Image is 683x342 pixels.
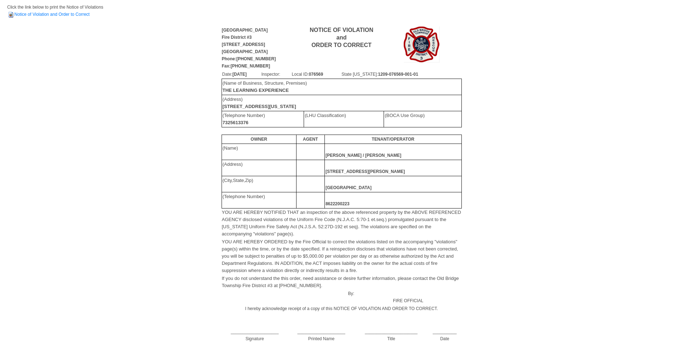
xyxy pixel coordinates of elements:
b: [DATE] [232,72,247,77]
font: (Telephone Number) [223,113,265,125]
b: NOTICE OF VIOLATION and ORDER TO CORRECT [310,27,373,48]
b: TENANT/OPERATOR [372,137,414,142]
td: FIRE OFFICIAL [355,290,461,305]
font: If you do not understand the this order, need assistance or desire further information, please co... [222,276,459,288]
span: Click the link below to print the Notice of Violations [7,5,103,17]
b: [GEOGRAPHIC_DATA] Fire District #3 [STREET_ADDRESS] [GEOGRAPHIC_DATA] Phone:[PHONE_NUMBER] Fax:[P... [222,28,276,69]
font: (Name) [223,145,238,151]
b: [STREET_ADDRESS][US_STATE] [223,104,296,109]
font: YOU ARE HEREBY ORDERED by the Fire Official to correct the violations listed on the accompanying ... [222,239,458,273]
b: [GEOGRAPHIC_DATA] [326,185,371,190]
b: 7325613376 [223,120,248,125]
font: (City,State,Zip) [223,178,253,183]
td: Local ID: [291,70,341,78]
td: By: [222,290,355,305]
font: (Address) [223,161,243,167]
b: THE LEARNING EXPERIENCE [223,88,289,93]
td: State [US_STATE]: [341,70,461,78]
font: (BOCA Use Group) [385,113,424,118]
font: (Telephone Number) [223,194,265,199]
b: AGENT [303,137,318,142]
font: (Name of Business, Structure, Premises) [223,80,307,93]
font: (Address) [223,97,296,109]
b: OWNER [251,137,267,142]
b: [STREET_ADDRESS][PERSON_NAME] [326,169,405,174]
font: YOU ARE HEREBY NOTIFIED THAT an inspection of the above referenced property by the ABOVE REFERENC... [222,210,461,236]
b: 8622200223 [326,201,350,206]
td: I hereby acknowledge receipt of a copy of this NOTICE OF VIOLATION AND ORDER TO CORRECT. [222,305,462,313]
a: Notice of Violation and Order to Correct [7,12,90,17]
img: HTML Document [7,11,14,18]
b: 1209-076569-001-01 [378,72,418,77]
img: Image [404,27,440,62]
td: Date: [222,70,261,78]
b: [PERSON_NAME] / [PERSON_NAME] [326,153,401,158]
b: 076569 [309,72,323,77]
font: (LHU Classification) [305,113,346,118]
td: Inspector: [261,70,291,78]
